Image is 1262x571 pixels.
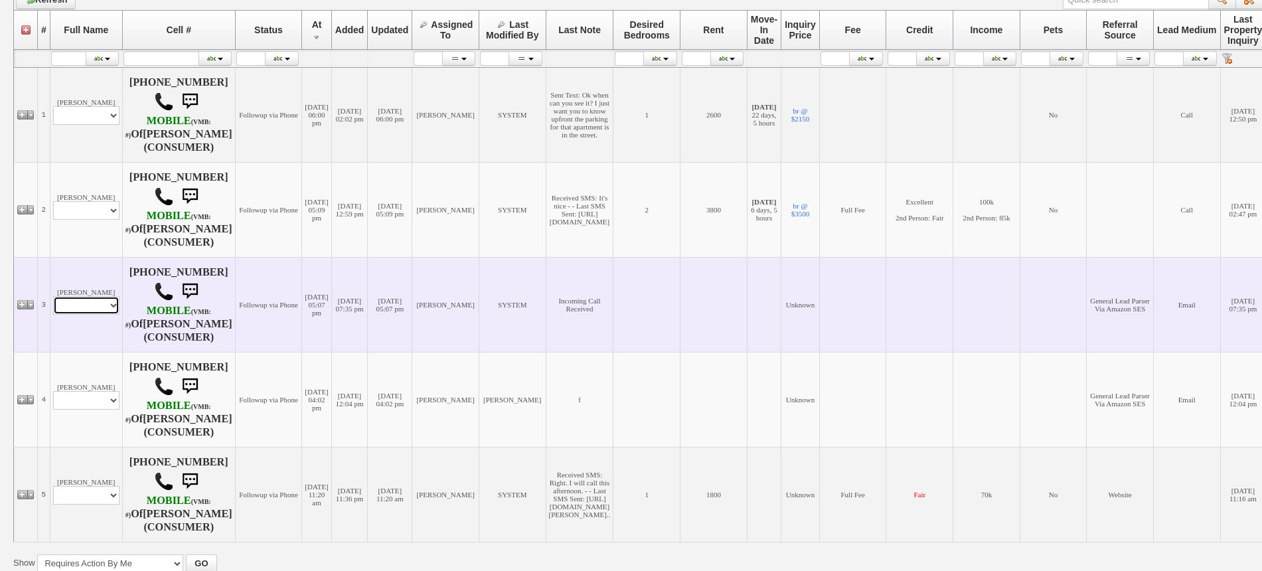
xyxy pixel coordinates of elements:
[785,19,816,41] span: Inquiry Price
[125,305,211,330] b: T-Mobile USA, Inc.
[479,352,546,447] td: [PERSON_NAME]
[913,491,925,499] font: Fair
[558,25,601,35] span: Last Note
[147,400,191,412] font: MOBILE
[235,67,302,162] td: Followup via Phone
[331,162,368,257] td: [DATE] 12:59 pm
[125,171,232,248] h4: [PHONE_NUMBER] Of (CONSUMER)
[819,447,886,542] td: Full Fee
[613,67,680,162] td: 1
[1087,352,1154,447] td: General Lead Parser Via Amazon SES
[781,257,820,352] td: Unknown
[331,257,368,352] td: [DATE] 07:35 pm
[50,162,122,257] td: [PERSON_NAME]
[546,67,613,162] td: Sent Text: Ok when can you see it? I just want you to know upfront the parking for that apartment...
[1103,19,1138,41] span: Referral Source
[431,19,473,41] span: Assigned To
[254,25,283,35] span: Status
[125,361,232,438] h4: [PHONE_NUMBER] Of (CONSUMER)
[412,257,479,352] td: [PERSON_NAME]
[38,352,50,447] td: 4
[791,107,810,123] a: br @ $2150
[703,25,724,35] span: Rent
[13,557,35,569] label: Show
[50,352,122,447] td: [PERSON_NAME]
[125,266,232,343] h4: [PHONE_NUMBER] Of (CONSUMER)
[747,67,781,162] td: 22 days, 5 hours
[368,67,412,162] td: [DATE] 06:00 pm
[368,162,412,257] td: [DATE] 05:09 pm
[368,257,412,352] td: [DATE] 05:07 pm
[953,447,1020,542] td: 70k
[906,25,933,35] span: Credit
[125,213,211,234] font: (VMB: #)
[38,67,50,162] td: 1
[177,278,203,305] img: sms.png
[125,118,211,139] font: (VMB: #)
[125,495,211,520] b: T-Mobile USA, Inc.
[154,376,174,396] img: call.png
[1153,67,1220,162] td: Call
[143,223,232,235] b: [PERSON_NAME]
[50,447,122,542] td: [PERSON_NAME]
[1153,162,1220,257] td: Call
[335,25,364,35] span: Added
[312,19,322,30] span: At
[235,352,302,447] td: Followup via Phone
[1020,447,1087,542] td: No
[371,25,408,35] span: Updated
[546,352,613,447] td: f
[546,447,613,542] td: Received SMS: Right. I will call this afternoon. - - Last SMS Sent: [URL][DOMAIN_NAME][PERSON_NAM...
[1157,25,1216,35] span: Lead Medium
[751,103,776,111] b: [DATE]
[143,318,232,330] b: [PERSON_NAME]
[845,25,861,35] span: Fee
[331,447,368,542] td: [DATE] 11:36 pm
[38,447,50,542] td: 5
[154,92,174,112] img: call.png
[125,210,211,235] b: AT&T Wireless
[143,508,232,520] b: [PERSON_NAME]
[751,14,777,46] span: Move-In Date
[970,25,1002,35] span: Income
[177,468,203,495] img: sms.png
[147,305,191,317] font: MOBILE
[479,257,546,352] td: SYSTEM
[747,162,781,257] td: 6 days, 5 hours
[302,447,331,542] td: [DATE] 11:20 am
[819,162,886,257] td: Full Fee
[125,498,211,519] font: (VMB: #)
[235,162,302,257] td: Followup via Phone
[1153,257,1220,352] td: Email
[479,162,546,257] td: SYSTEM
[412,162,479,257] td: [PERSON_NAME]
[680,162,748,257] td: 3800
[177,373,203,400] img: sms.png
[302,162,331,257] td: [DATE] 05:09 pm
[147,210,191,222] font: MOBILE
[546,162,613,257] td: Received SMS: It's nice - - Last SMS Sent: [URL][DOMAIN_NAME]
[953,162,1020,257] td: 100k 2nd Person: 85k
[167,25,191,35] span: Cell #
[125,76,232,153] h4: [PHONE_NUMBER] Of (CONSUMER)
[302,257,331,352] td: [DATE] 05:07 pm
[125,400,211,425] b: AT&T Wireless
[368,352,412,447] td: [DATE] 04:02 pm
[886,162,953,257] td: Excellent 2nd Person: Fair
[125,115,211,140] b: T-Mobile USA, Inc.
[331,67,368,162] td: [DATE] 02:02 pm
[235,447,302,542] td: Followup via Phone
[680,447,748,542] td: 1800
[624,19,670,41] span: Desired Bedrooms
[64,25,108,35] span: Full Name
[38,257,50,352] td: 3
[1087,257,1154,352] td: General Lead Parser Via Amazon SES
[1020,162,1087,257] td: No
[154,471,174,491] img: call.png
[177,88,203,115] img: sms.png
[38,162,50,257] td: 2
[50,67,122,162] td: [PERSON_NAME]
[479,67,546,162] td: SYSTEM
[1020,67,1087,162] td: No
[680,67,748,162] td: 2600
